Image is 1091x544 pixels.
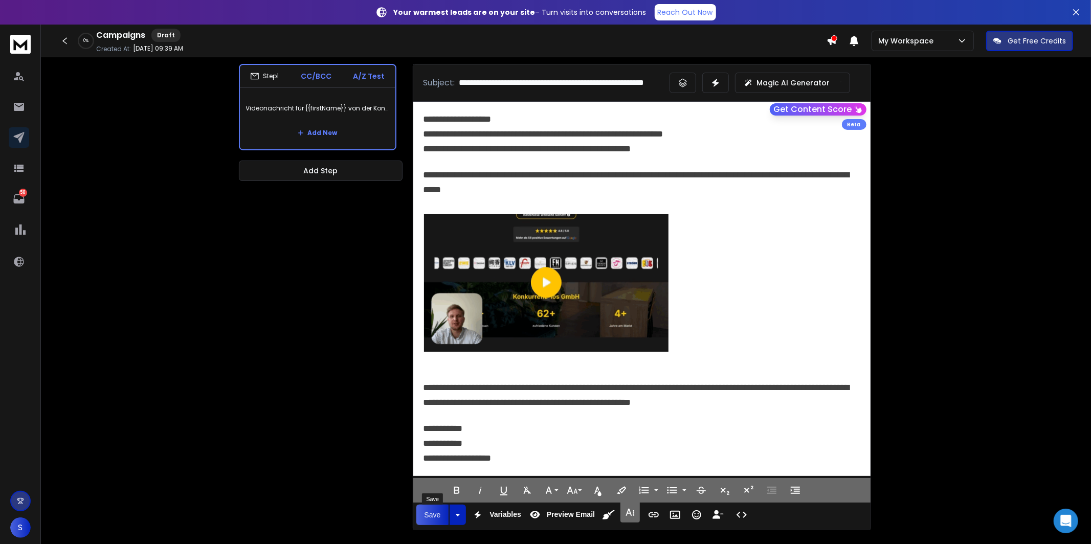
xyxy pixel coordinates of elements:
button: Get Free Credits [986,31,1073,51]
p: – Turn visits into conversations [394,7,647,17]
button: Add New [290,123,346,143]
p: A/Z Test [353,71,385,81]
button: Decrease Indent (⌘[) [762,480,782,501]
button: S [10,517,31,538]
p: Subject: [424,77,455,89]
h1: Campaigns [96,29,145,41]
div: Draft [151,29,181,42]
p: Videonachricht für {{firstName}} von der Konkurrenz-los GmbH [246,94,389,123]
p: CC/BCC [301,71,331,81]
p: Magic AI Generator [757,78,830,88]
div: Save [422,493,443,505]
div: Open Intercom Messenger [1054,509,1078,533]
button: Increase Indent (⌘]) [786,480,805,501]
img: logo [10,35,31,54]
p: 58 [19,189,27,197]
div: Beta [842,119,866,130]
div: Step 1 [250,72,279,81]
button: Variables [468,505,523,525]
p: 0 % [83,38,88,44]
button: Superscript [739,480,758,501]
button: Get Content Score [770,103,866,116]
button: Save [416,505,449,525]
span: Variables [487,510,523,519]
p: [DATE] 09:39 AM [133,44,183,53]
p: Created At: [96,45,131,53]
button: Subscript [715,480,734,501]
button: Insert Image (⌘P) [665,505,685,525]
button: Magic AI Generator [735,73,850,93]
span: Preview Email [545,510,597,519]
p: Get Free Credits [1008,36,1066,46]
button: Strikethrough (⌘S) [692,480,711,501]
strong: Your warmest leads are on your site [394,7,536,17]
button: Unordered List [680,480,688,501]
button: Add Step [239,161,403,181]
p: Reach Out Now [658,7,713,17]
li: Step1CC/BCCA/Z TestVideonachricht für {{firstName}} von der Konkurrenz-los GmbHAdd New [239,64,396,150]
a: 58 [9,189,29,209]
button: Preview Email [525,505,597,525]
p: My Workspace [878,36,938,46]
a: Reach Out Now [655,4,716,20]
